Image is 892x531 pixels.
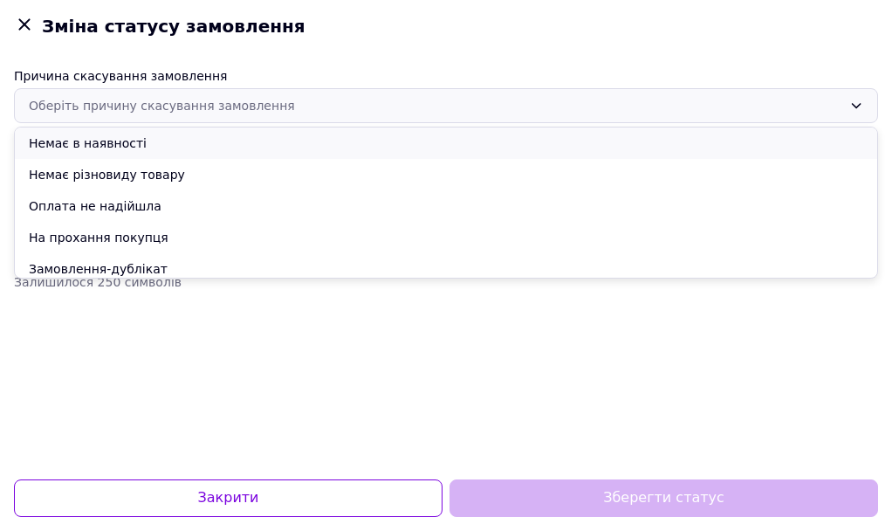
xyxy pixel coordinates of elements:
span: Залишилося 250 символів [14,275,182,289]
li: Немає різновиду товару [15,159,877,190]
span: Зміна статусу замовлення [42,14,878,39]
li: Оплата не надійшла [15,190,877,222]
li: Замовлення-дублікат [15,253,877,285]
button: Закрити [14,479,443,517]
li: Немає в наявності [15,128,877,159]
div: Оберіть причину скасування замовлення [29,96,842,115]
div: Причина скасування замовлення [14,67,878,85]
li: На прохання покупця [15,222,877,253]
